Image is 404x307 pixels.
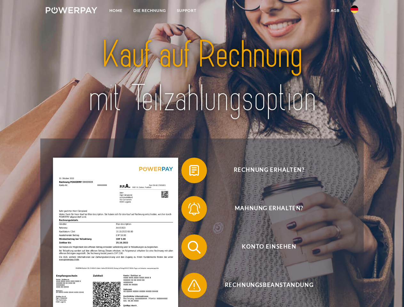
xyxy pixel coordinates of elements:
span: Konto einsehen [191,234,347,260]
span: Rechnung erhalten? [191,158,347,183]
a: SUPPORT [171,5,202,16]
a: DIE RECHNUNG [128,5,171,16]
a: Home [104,5,128,16]
img: title-powerpay_de.svg [61,31,343,122]
button: Rechnung erhalten? [181,158,348,183]
img: qb_bill.svg [186,162,202,178]
span: Mahnung erhalten? [191,196,347,222]
a: agb [325,5,345,16]
img: qb_warning.svg [186,278,202,294]
button: Rechnungsbeanstandung [181,273,348,298]
button: Konto einsehen [181,234,348,260]
img: qb_search.svg [186,239,202,255]
button: Mahnung erhalten? [181,196,348,222]
img: logo-powerpay-white.svg [46,7,97,13]
span: Rechnungsbeanstandung [191,273,347,298]
img: de [351,5,358,13]
img: qb_bell.svg [186,201,202,217]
